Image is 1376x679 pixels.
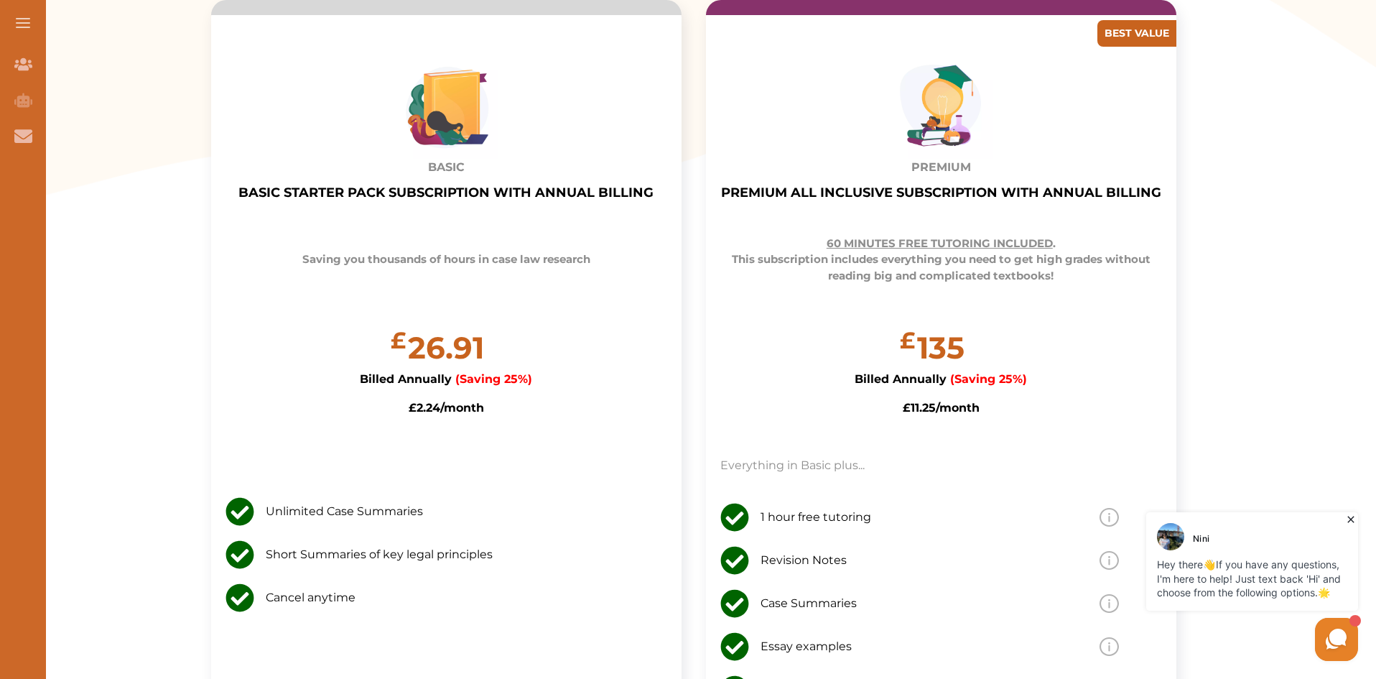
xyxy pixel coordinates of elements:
[889,55,993,159] img: img
[408,329,484,366] span: 26.91
[226,399,667,417] p: £ 2.24/month
[226,371,667,388] p: Billed Annually
[900,323,915,372] span: £
[1031,509,1362,665] iframe: HelpCrunch
[720,457,1162,474] p: Everything in Basic plus...
[391,323,406,372] span: £
[761,552,1069,569] h5: Revision Notes
[911,160,971,174] b: PREMIUM
[226,183,667,294] div: BASIC STARTER PACK SUBSCRIPTION WITH ANNUAL BILLING
[720,183,1162,294] div: PREMIUM ALL INCLUSIVE SUBSCRIPTION WITH ANNUAL BILLING
[950,372,1027,386] span: (Saving 25%)
[761,595,1069,612] h5: Case Summaries
[720,236,1162,252] p: .
[1105,27,1169,40] b: BEST VALUE
[266,589,605,606] h5: Cancel anytime
[827,236,1053,250] strong: 60 MINUTES FREE TUTORING INCLUDED
[302,251,590,268] p: Saving you thousands of hours in case law research
[428,160,465,174] b: BASIC
[917,329,964,366] span: 135
[455,372,532,386] span: (Saving 25%)
[761,638,1069,655] h5: Essay examples
[720,399,1162,417] p: £ 11.25/month
[394,55,498,159] img: img
[1100,508,1118,527] img: info-img
[266,503,605,520] h5: Unlimited Case Summaries
[720,371,1162,388] p: Billed Annually
[720,251,1162,284] p: This subscription includes everything you need to get high grades without reading big and complic...
[266,546,605,563] h5: Short Summaries of key legal principles
[761,509,1069,526] h5: 1 hour free tutoring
